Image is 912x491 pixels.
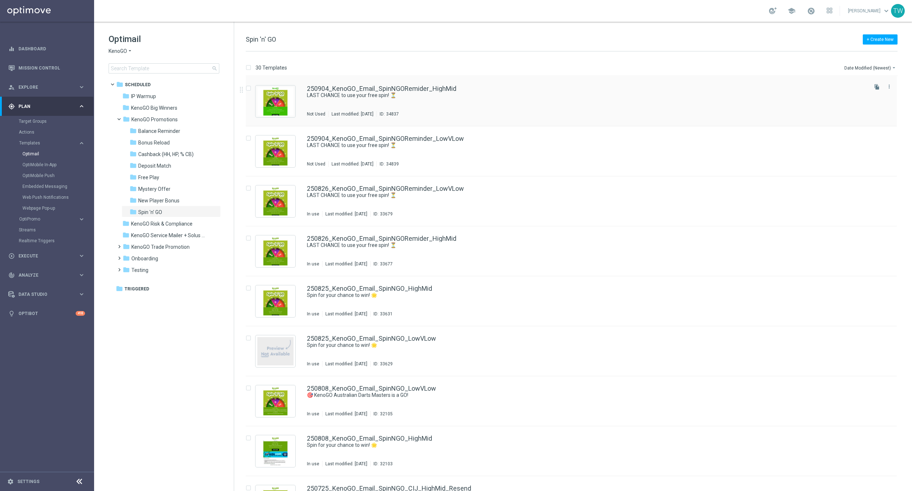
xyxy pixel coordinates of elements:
[131,105,177,111] span: KenoGO Big Winners
[307,361,319,367] div: In use
[886,84,892,89] i: more_vert
[370,311,393,317] div: ID:
[8,46,85,52] button: equalizer Dashboard
[109,63,219,74] input: Search Template
[322,211,370,217] div: Last modified: [DATE]
[238,276,911,326] div: Press SPACE to select this row.
[130,162,137,169] i: folder
[22,173,75,179] a: OptiMobile Push
[370,211,393,217] div: ID:
[386,111,399,117] div: 34837
[8,104,85,109] button: gps_fixed Plan keyboard_arrow_right
[19,216,85,222] button: OptiPromo keyboard_arrow_right
[257,187,294,215] img: 33679.jpeg
[380,311,393,317] div: 33631
[123,255,130,262] i: folder
[370,361,393,367] div: ID:
[138,209,162,215] span: Spin 'n' GO
[18,273,78,277] span: Analyze
[131,93,156,100] span: IP Warmup
[307,335,436,342] a: 250825_KenoGO_Email_SpinNGO_LowVLow
[246,35,276,43] span: Spin 'n' GO
[307,442,866,449] div: Spin for your chance to win! 🌟
[22,194,75,200] a: Web Push Notifications
[130,139,137,146] i: folder
[322,311,370,317] div: Last modified: [DATE]
[116,285,123,292] i: folder
[109,48,127,55] span: KenoGO
[307,342,850,349] a: Spin for your chance to win! 🌟
[8,46,15,52] i: equalizer
[138,174,159,181] span: Free Play
[307,461,319,467] div: In use
[78,272,85,278] i: keyboard_arrow_right
[138,197,180,204] span: New Player Bonus
[788,7,795,15] span: school
[257,137,294,165] img: 34839.jpeg
[8,253,85,259] div: play_circle_outline Execute keyboard_arrow_right
[123,266,130,273] i: folder
[131,267,148,273] span: Testing
[138,186,170,192] span: Mystery Offer
[8,84,15,91] i: person_search
[307,142,866,149] div: LAST CHANCE to use your free spin! ⏳
[307,235,456,242] a: 250826_KenoGO_Email_SpinNGORemider_HighMid
[22,181,93,192] div: Embedded Messaging
[8,272,78,278] div: Analyze
[8,84,85,90] div: person_search Explore keyboard_arrow_right
[18,104,78,109] span: Plan
[122,220,130,227] i: folder
[307,435,432,442] a: 250808_KenoGO_Email_SpinNGO_HighMid
[18,254,78,258] span: Execute
[886,82,893,91] button: more_vert
[22,205,75,211] a: Webpage Pop-up
[19,141,78,145] div: Templates
[122,92,130,100] i: folder
[122,231,130,239] i: folder
[123,116,130,123] i: folder
[138,139,170,146] span: Bonus Reload
[8,304,85,323] div: Optibot
[238,76,911,126] div: Press SPACE to select this row.
[130,185,137,192] i: folder
[8,272,85,278] div: track_changes Analyze keyboard_arrow_right
[19,118,75,124] a: Target Groups
[138,128,180,134] span: Balance Reminder
[307,142,850,149] a: LAST CHANCE to use your free spin! ⏳
[19,227,75,233] a: Streams
[19,140,85,146] button: Templates keyboard_arrow_right
[130,173,137,181] i: folder
[78,103,85,110] i: keyboard_arrow_right
[8,253,15,259] i: play_circle_outline
[78,216,85,223] i: keyboard_arrow_right
[380,211,393,217] div: 33679
[872,82,882,92] button: file_copy
[322,361,370,367] div: Last modified: [DATE]
[238,376,911,426] div: Press SPACE to select this row.
[131,244,190,250] span: KenoGO Trade Promotion
[307,342,866,349] div: Spin for your chance to win! 🌟
[18,58,85,77] a: Mission Control
[19,217,78,221] div: OptiPromo
[78,140,85,147] i: keyboard_arrow_right
[123,243,130,250] i: folder
[307,192,850,199] a: LAST CHANCE to use your free spin! ⏳
[329,161,376,167] div: Last modified: [DATE]
[257,437,294,465] img: 32103.jpeg
[370,261,393,267] div: ID:
[307,392,866,399] div: 🎯 KenoGO Australian Darts Masters is a GO!
[307,111,325,117] div: Not Used
[22,170,93,181] div: OptiMobile Push
[22,159,93,170] div: OptiMobile In-App
[19,238,75,244] a: Realtime Triggers
[322,461,370,467] div: Last modified: [DATE]
[8,39,85,58] div: Dashboard
[8,65,85,71] button: Mission Control
[8,311,85,316] button: lightbulb Optibot +10
[307,211,319,217] div: In use
[138,163,171,169] span: Deposit Match
[127,48,133,55] i: arrow_drop_down
[8,103,78,110] div: Plan
[22,148,93,159] div: Optimail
